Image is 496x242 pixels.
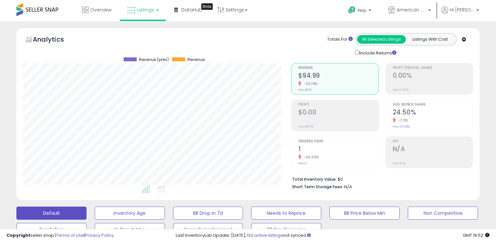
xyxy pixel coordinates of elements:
[298,103,378,107] span: Profit
[393,72,473,81] h2: 0.00%
[406,35,454,44] button: Listings With Cost
[298,125,314,129] small: Prev: $0.00
[95,207,165,220] button: Inventory Age
[441,7,479,21] a: Hi [PERSON_NAME]
[292,175,468,183] li: $0
[292,184,343,190] b: Short Term Storage Fees:
[357,35,406,44] button: All Selected Listings
[298,66,378,70] span: Revenue
[247,232,283,238] a: 133 active listings
[393,109,473,117] h2: 24.50%
[463,232,489,238] span: 2025-10-6 19:52 GMT
[450,7,474,13] span: Hi [PERSON_NAME]
[137,7,154,13] span: Listings
[251,223,321,236] button: 30 Day Decrease
[176,232,489,239] div: Last InventoryLab Update: [DATE], not synced.
[201,3,213,10] div: Tooltip anchor
[56,232,84,238] a: Terms of Use
[298,161,307,165] small: Prev: 2
[393,88,408,92] small: Prev: 0.00%
[397,7,426,13] span: American Apollo
[298,72,378,81] h2: $94.99
[85,232,114,238] a: Privacy Policy
[396,118,408,123] small: -7.13%
[350,49,404,56] div: Include Returns
[298,88,311,92] small: Prev: $119
[188,57,205,62] span: Revenue
[358,8,367,13] span: Help
[90,7,111,13] span: Overview
[251,207,321,220] button: Needs to Reprice
[7,232,114,239] div: seller snap | |
[33,35,77,46] h5: Analytics
[301,155,319,160] small: -50.00%
[393,161,406,165] small: Prev: N/A
[393,103,473,107] span: Avg. Buybox Share
[301,81,318,86] small: -20.16%
[343,1,378,21] a: Help
[292,176,337,182] b: Total Inventory Value:
[95,223,165,236] button: Selling @ Max
[393,145,473,154] h2: N/A
[139,57,169,62] span: Revenue (prev)
[16,207,87,220] button: Default
[327,36,353,43] div: Totals For
[173,223,243,236] button: Items Being Repriced
[173,207,243,220] button: BB Drop in 7d
[408,207,478,220] button: Non Competitive
[348,6,356,14] i: Get Help
[298,109,378,117] h2: $0.00
[393,66,473,70] span: Profit [PERSON_NAME]
[181,7,202,13] span: DataHub
[7,232,30,238] strong: Copyright
[393,125,410,129] small: Prev: 26.38%
[329,207,400,220] button: BB Price Below Min
[16,223,87,236] button: Top Sellers
[298,145,378,154] h2: 1
[298,140,378,143] span: Ordered Items
[344,184,352,190] span: N/A
[393,140,473,143] span: ROI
